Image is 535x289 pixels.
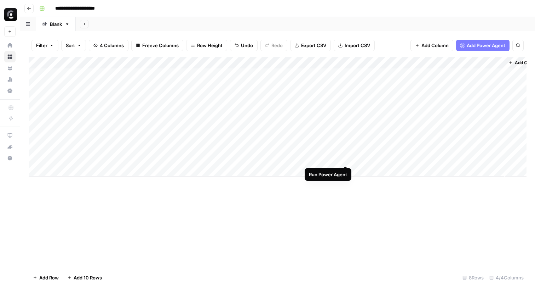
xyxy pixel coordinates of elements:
img: Clerk Logo [4,8,17,21]
button: Freeze Columns [131,40,183,51]
button: Add Row [29,272,63,283]
button: Help + Support [4,152,16,164]
span: Export CSV [301,42,326,49]
div: What's new? [5,141,15,152]
button: Filter [31,40,58,51]
span: Import CSV [345,42,370,49]
span: 4 Columns [100,42,124,49]
button: Undo [230,40,258,51]
div: Run Power Agent [309,171,347,178]
a: Usage [4,74,16,85]
a: Home [4,40,16,51]
button: Workspace: Clerk [4,6,16,23]
a: AirOps Academy [4,130,16,141]
div: 4/4 Columns [487,272,527,283]
a: Your Data [4,62,16,74]
span: Freeze Columns [142,42,179,49]
div: Blank [50,21,62,28]
button: 4 Columns [89,40,128,51]
button: What's new? [4,141,16,152]
button: Add Power Agent [456,40,510,51]
button: Add Column [410,40,453,51]
a: Browse [4,51,16,62]
button: Sort [61,40,86,51]
span: Redo [271,42,283,49]
a: Settings [4,85,16,96]
button: Export CSV [290,40,331,51]
span: Add Power Agent [467,42,505,49]
a: Blank [36,17,76,31]
span: Add Row [39,274,59,281]
span: Add 10 Rows [74,274,102,281]
span: Undo [241,42,253,49]
button: Redo [260,40,287,51]
span: Filter [36,42,47,49]
button: Add 10 Rows [63,272,106,283]
span: Row Height [197,42,223,49]
div: 8 Rows [460,272,487,283]
button: Row Height [186,40,227,51]
span: Add Column [421,42,449,49]
button: Import CSV [334,40,375,51]
span: Sort [66,42,75,49]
